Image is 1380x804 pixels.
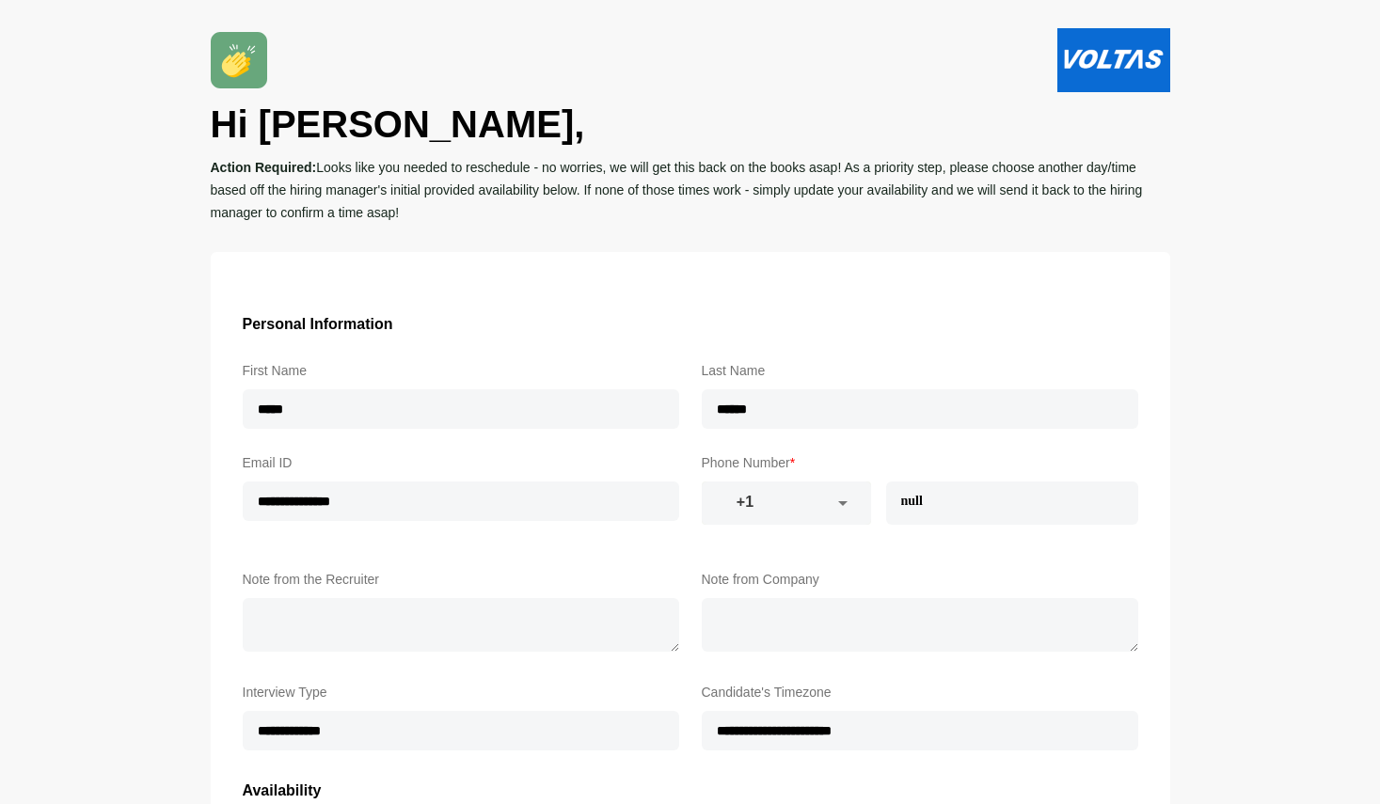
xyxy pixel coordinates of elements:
[702,681,1138,703] label: Candidate's Timezone
[243,312,1138,337] h3: Personal Information
[702,568,1138,591] label: Note from Company
[211,160,1143,220] span: Looks like you needed to reschedule - no worries, we will get this back on the books asap! As a p...
[211,100,1170,149] h1: Hi [PERSON_NAME],
[211,160,317,175] span: Action Required:
[702,359,1138,382] label: Last Name
[243,779,1138,803] h3: Availability
[243,359,679,382] label: First Name
[702,451,1138,474] label: Phone Number
[243,568,679,591] label: Note from the Recruiter
[243,451,679,474] label: Email ID
[243,681,679,703] label: Interview Type
[1057,28,1170,92] img: logo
